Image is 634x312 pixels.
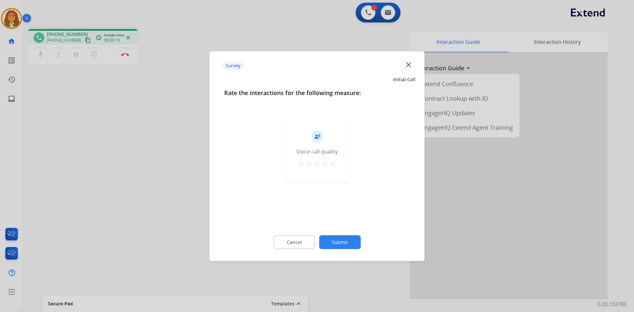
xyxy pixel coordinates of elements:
mat-icon: record_voice_over [314,133,320,139]
button: Submit [319,235,361,249]
mat-icon: star [297,160,305,168]
mat-icon: star [329,160,337,168]
p: 0.20.1027RC [597,300,627,308]
mat-icon: star [305,160,313,168]
mat-icon: close [404,60,413,69]
h3: Rate the interactions for the following measure: [224,88,410,97]
div: Voice call quality [297,147,338,155]
mat-icon: star [321,160,329,168]
button: Cancel [273,235,315,249]
span: Initial Call [393,76,415,83]
p: Survey [222,61,244,70]
mat-icon: star [313,160,321,168]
